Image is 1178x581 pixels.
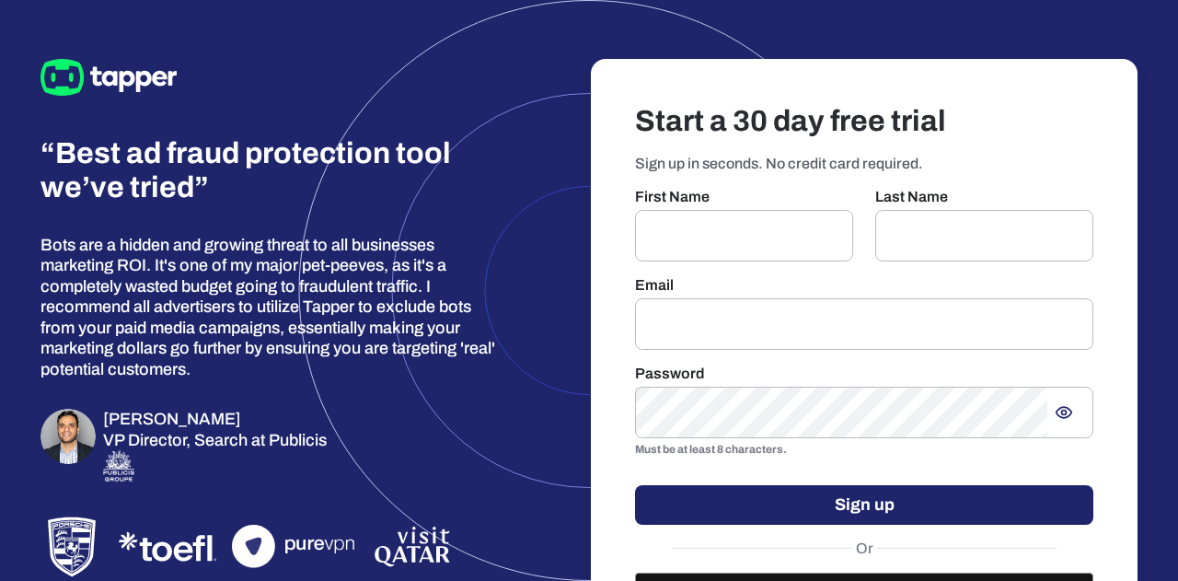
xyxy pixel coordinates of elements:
[635,155,1093,173] p: Sign up in seconds. No credit card required.
[635,188,853,206] p: First Name
[40,516,103,578] img: Porsche
[635,441,1093,459] p: Must be at least 8 characters.
[372,523,453,570] img: VisitQatar
[635,485,1093,525] button: Sign up
[40,235,499,380] p: Bots are a hidden and growing threat to all businesses marketing ROI. It's one of my major pet-pe...
[635,276,1093,295] p: Email
[40,137,460,205] h3: “Best ad fraud protection tool we’ve tried”
[635,365,1093,383] p: Password
[851,540,878,558] span: Or
[40,409,96,464] img: Omar Zahriyeh
[103,409,327,430] h6: [PERSON_NAME]
[103,430,327,451] p: VP Director, Search at Publicis
[110,524,225,570] img: TOEFL
[875,188,1093,206] p: Last Name
[232,525,364,568] img: PureVPN
[635,103,1093,140] h3: Start a 30 day free trial
[1047,396,1080,429] button: Show password
[103,450,134,481] img: Publicis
